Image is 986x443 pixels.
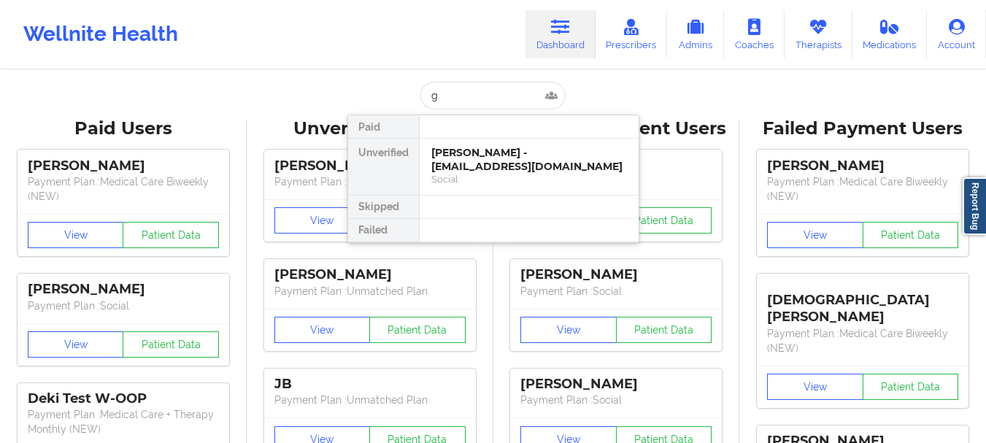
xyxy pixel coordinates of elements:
[28,298,219,313] p: Payment Plan : Social
[616,207,712,234] button: Patient Data
[431,173,627,185] div: Social
[274,174,466,189] p: Payment Plan : Unmatched Plan
[852,10,928,58] a: Medications
[927,10,986,58] a: Account
[348,115,419,139] div: Paid
[767,281,958,325] div: [DEMOGRAPHIC_DATA][PERSON_NAME]
[863,222,959,248] button: Patient Data
[274,207,371,234] button: View
[28,174,219,204] p: Payment Plan : Medical Care Biweekly (NEW)
[767,158,958,174] div: [PERSON_NAME]
[785,10,852,58] a: Therapists
[520,376,712,393] div: [PERSON_NAME]
[348,219,419,242] div: Failed
[724,10,785,58] a: Coaches
[431,146,627,173] div: [PERSON_NAME] - [EMAIL_ADDRESS][DOMAIN_NAME]
[348,196,419,219] div: Skipped
[520,317,617,343] button: View
[520,266,712,283] div: [PERSON_NAME]
[123,331,219,358] button: Patient Data
[616,317,712,343] button: Patient Data
[28,222,124,248] button: View
[750,118,976,140] div: Failed Payment Users
[123,222,219,248] button: Patient Data
[525,10,596,58] a: Dashboard
[369,317,466,343] button: Patient Data
[274,158,466,174] div: [PERSON_NAME]
[28,390,219,407] div: Deki Test W-OOP
[667,10,724,58] a: Admins
[257,118,483,140] div: Unverified Users
[274,393,466,407] p: Payment Plan : Unmatched Plan
[274,317,371,343] button: View
[348,139,419,196] div: Unverified
[767,174,958,204] p: Payment Plan : Medical Care Biweekly (NEW)
[520,284,712,298] p: Payment Plan : Social
[10,118,236,140] div: Paid Users
[274,376,466,393] div: JB
[767,222,863,248] button: View
[28,281,219,298] div: [PERSON_NAME]
[28,158,219,174] div: [PERSON_NAME]
[767,326,958,355] p: Payment Plan : Medical Care Biweekly (NEW)
[963,177,986,235] a: Report Bug
[596,10,668,58] a: Prescribers
[274,266,466,283] div: [PERSON_NAME]
[767,374,863,400] button: View
[28,331,124,358] button: View
[274,284,466,298] p: Payment Plan : Unmatched Plan
[28,407,219,436] p: Payment Plan : Medical Care + Therapy Monthly (NEW)
[863,374,959,400] button: Patient Data
[520,393,712,407] p: Payment Plan : Social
